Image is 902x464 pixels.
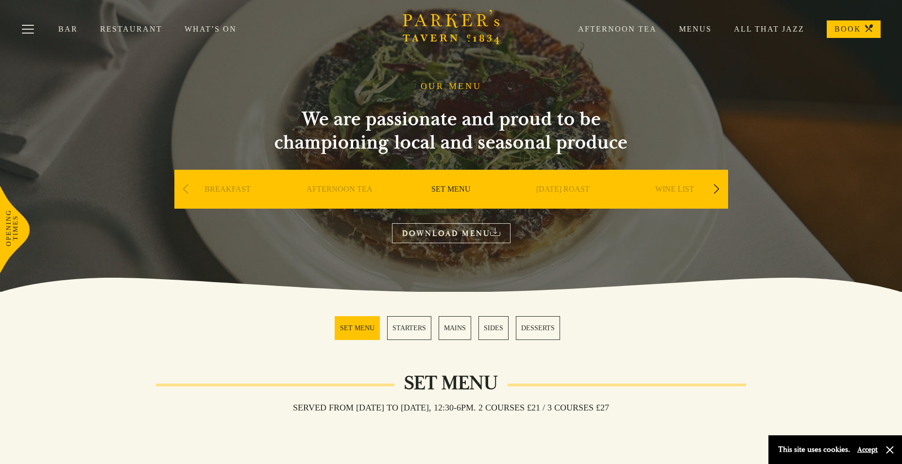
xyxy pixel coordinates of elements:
[398,170,505,238] div: 3 / 9
[387,316,431,340] a: 2 / 5
[431,184,471,223] a: SET MENU
[394,372,508,395] h2: Set Menu
[286,170,393,238] div: 2 / 9
[421,81,482,92] h1: OUR MENU
[510,170,616,238] div: 4 / 9
[710,178,723,200] div: Next slide
[204,184,251,223] a: BREAKFAST
[885,445,895,455] button: Close and accept
[283,402,619,413] h3: Served from [DATE] to [DATE], 12:30-6pm. 2 COURSES £21 / 3 COURSES £27
[306,184,373,223] a: AFTERNOON TEA
[621,170,728,238] div: 5 / 9
[335,316,380,340] a: 1 / 5
[179,178,192,200] div: Previous slide
[857,445,878,454] button: Accept
[536,184,590,223] a: [DATE] ROAST
[655,184,694,223] a: WINE LIST
[478,316,509,340] a: 4 / 5
[257,107,646,154] h2: We are passionate and proud to be championing local and seasonal produce
[392,223,511,243] a: DOWNLOAD MENU
[439,316,471,340] a: 3 / 5
[174,170,281,238] div: 1 / 9
[778,443,850,457] p: This site uses cookies.
[516,316,560,340] a: 5 / 5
